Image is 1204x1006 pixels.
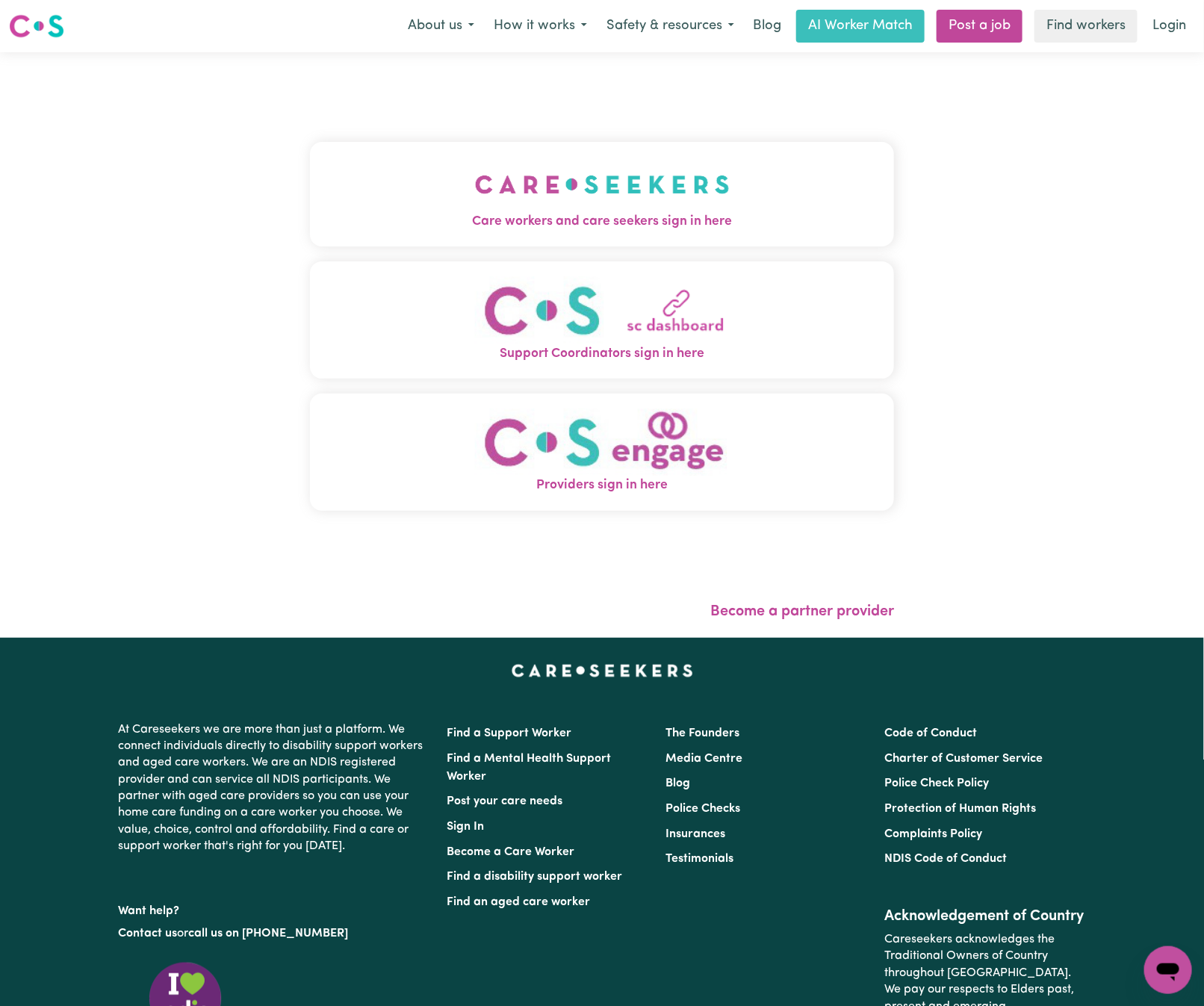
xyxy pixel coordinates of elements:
[484,10,597,42] button: How it works
[447,795,562,807] a: Post your care needs
[310,344,894,364] span: Support Coordinators sign in here
[188,928,348,940] a: call us on [PHONE_NUMBER]
[796,10,925,43] a: AI Worker Match
[447,871,622,883] a: Find a disability support worker
[310,142,894,246] button: Care workers and care seekers sign in here
[9,13,64,40] img: Careseekers logo
[885,777,990,789] a: Police Check Policy
[885,853,1008,865] a: NDIS Code of Conduct
[665,727,739,739] a: The Founders
[447,821,484,833] a: Sign In
[398,10,484,42] button: About us
[9,9,64,43] a: Careseekers logo
[710,604,894,619] a: Become a partner provider
[1144,946,1192,994] iframe: Button to launch messaging window
[744,10,790,43] a: Blog
[665,803,740,815] a: Police Checks
[310,261,894,379] button: Support Coordinators sign in here
[665,753,742,765] a: Media Centre
[118,919,429,948] p: or
[885,907,1086,925] h2: Acknowledgement of Country
[118,715,429,861] p: At Careseekers we are more than just a platform. We connect individuals directly to disability su...
[665,777,690,789] a: Blog
[447,727,571,739] a: Find a Support Worker
[885,727,978,739] a: Code of Conduct
[447,753,611,783] a: Find a Mental Health Support Worker
[118,928,177,940] a: Contact us
[885,803,1037,815] a: Protection of Human Rights
[447,846,574,858] a: Become a Care Worker
[447,896,590,908] a: Find an aged care worker
[885,828,983,840] a: Complaints Policy
[512,665,693,677] a: Careseekers home page
[1144,10,1195,43] a: Login
[118,897,429,919] p: Want help?
[1034,10,1138,43] a: Find workers
[310,394,894,511] button: Providers sign in here
[310,212,894,232] span: Care workers and care seekers sign in here
[665,853,733,865] a: Testimonials
[597,10,744,42] button: Safety & resources
[665,828,725,840] a: Insurances
[885,753,1043,765] a: Charter of Customer Service
[937,10,1023,43] a: Post a job
[310,476,894,495] span: Providers sign in here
